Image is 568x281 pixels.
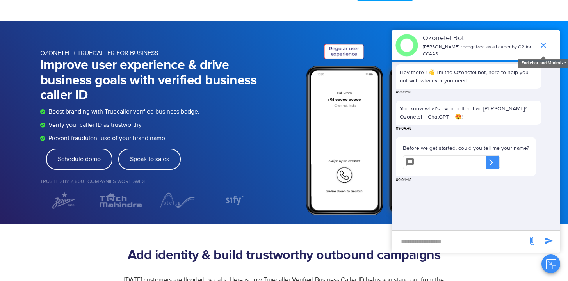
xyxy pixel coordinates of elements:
h2: Add identity & build trustworthy outbound campaigns [44,248,524,263]
span: send message [541,233,556,249]
span: Speak to sales [130,156,169,162]
img: header [395,34,418,57]
div: 2 / 7 [96,191,145,209]
h1: Improve user experience & drive business goals with verified business caller ID [40,58,258,103]
p: You know what's even better than [PERSON_NAME]? Ozonetel + ChatGPT = 😍! [400,105,538,121]
span: 09:04:48 [396,126,411,132]
p: Hey there ! 👋 I'm the Ozonetel bot, here to help you out with whatever you need! [400,68,538,85]
span: 09:04:48 [396,177,411,183]
span: send message [524,233,540,249]
img: TechMahindra [96,191,145,209]
span: end chat or minimize [536,37,551,53]
div: 3 / 7 [153,191,202,209]
span: Verify your caller ID as trustworthy. [46,120,143,130]
a: Schedule demo [46,149,112,170]
button: Close chat [541,254,560,273]
span: 09:04:48 [396,89,411,95]
div: new-msg-input [395,235,523,249]
span: Schedule demo [58,156,101,162]
div: 4 / 7 [209,194,258,206]
span: Boost branding with Truecaller verified business badge. [46,107,199,116]
img: Sify [218,194,249,206]
p: Before we get started, could you tell me your name? [403,144,529,152]
div: Image Carousel [40,191,258,209]
p: [PERSON_NAME] recognized as a Leader by G2 for CCAAS [423,44,535,58]
p: OZONETEL + TRUECALLER FOR BUSINESS [40,48,258,58]
h5: Trusted by 2,500+ Companies Worldwide [40,179,258,184]
img: Stetig [153,191,202,209]
img: ZENIT [40,191,89,209]
div: 1 / 7 [40,191,89,209]
span: Prevent fraudulent use of your brand name. [46,133,167,143]
a: Speak to sales [118,149,181,170]
p: Ozonetel Bot [423,33,535,44]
